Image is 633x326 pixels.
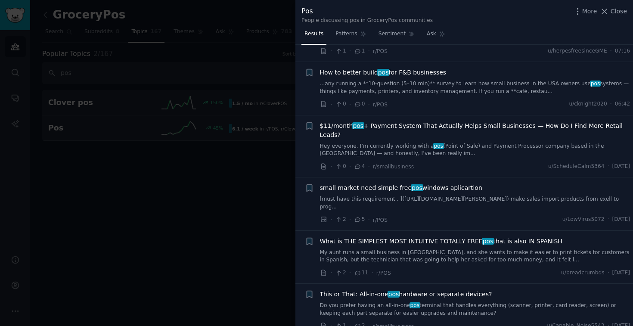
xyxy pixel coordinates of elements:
[433,143,444,149] span: pos
[569,100,607,108] span: u/cknight2020
[301,27,326,45] a: Results
[582,7,597,16] span: More
[330,268,332,277] span: ·
[612,216,630,224] span: [DATE]
[320,237,562,246] span: What is THE SIMPLEST MOST INTUITIVE TOTALLY FREE that is also IN SPANISH
[354,269,368,277] span: 11
[590,81,601,87] span: pos
[615,47,630,55] span: 07:16
[610,100,612,108] span: ·
[562,216,605,224] span: u/LowVirus5072
[349,268,351,277] span: ·
[608,216,609,224] span: ·
[482,238,494,245] span: pos
[548,163,605,171] span: u/ScheduleCalm5364
[368,47,370,56] span: ·
[373,217,388,223] span: r/POS
[330,215,332,224] span: ·
[612,269,630,277] span: [DATE]
[352,122,364,129] span: pos
[379,30,406,38] span: Sentiment
[330,100,332,109] span: ·
[320,68,447,77] span: How to better build for F&B businesses
[354,100,365,108] span: 0
[368,162,370,171] span: ·
[354,216,365,224] span: 5
[377,69,389,76] span: pos
[330,162,332,171] span: ·
[424,27,448,45] a: Ask
[320,249,630,264] a: My aunt runs a small business in [GEOGRAPHIC_DATA], and she wants to make it easier to print tick...
[411,184,423,191] span: pos
[320,121,630,140] a: $11/monthpos+ Payment System That Actually Helps Small Businesses — How Do I Find More Retail Leads?
[320,237,562,246] a: What is THE SIMPLEST MOST INTUITIVE TOTALLY FREEposthat is also IN SPANISH
[608,269,609,277] span: ·
[410,302,420,308] span: pos
[335,216,346,224] span: 2
[320,121,630,140] span: $11/month + Payment System That Actually Helps Small Businesses — How Do I Find More Retail Leads?
[373,102,388,108] span: r/POS
[320,290,492,299] a: This or That: All-in-oneposhardware or separate devices?
[320,183,482,192] span: small market need simple free windows aplicartion
[320,302,630,317] a: Do you prefer having an all-in-oneposterminal that handles everything (scanner, printer, card rea...
[320,196,630,211] a: [must have this requirement . ]([URL][DOMAIN_NAME][PERSON_NAME]) make sales import products from ...
[573,7,597,16] button: More
[349,162,351,171] span: ·
[373,48,388,54] span: r/POS
[354,163,365,171] span: 4
[335,100,346,108] span: 0
[330,47,332,56] span: ·
[368,100,370,109] span: ·
[427,30,436,38] span: Ask
[371,268,373,277] span: ·
[301,17,433,25] div: People discussing pos in GroceryPos communities
[320,290,492,299] span: This or That: All-in-one hardware or separate devices?
[320,80,630,95] a: ...any running a **10-question (5–10 min)** survey to learn how small business in the USA owners ...
[375,27,418,45] a: Sentiment
[388,291,400,298] span: pos
[615,100,630,108] span: 06:42
[320,183,482,192] a: small market need simple freeposwindows aplicartion
[612,163,630,171] span: [DATE]
[608,163,609,171] span: ·
[335,30,357,38] span: Patterns
[349,215,351,224] span: ·
[373,164,414,170] span: r/smallbusiness
[354,47,365,55] span: 1
[561,269,605,277] span: u/breadcrumbds
[335,163,346,171] span: 0
[611,7,627,16] span: Close
[368,215,370,224] span: ·
[335,47,346,55] span: 1
[332,27,369,45] a: Patterns
[320,68,447,77] a: How to better buildposfor F&B businesses
[301,6,433,17] div: Pos
[548,47,607,55] span: u/herpesfreesinceGME
[610,47,612,55] span: ·
[304,30,323,38] span: Results
[349,100,351,109] span: ·
[335,269,346,277] span: 2
[320,143,630,158] a: Hey everyone, I’m currently working with apos(Point of Sale) and Payment Processor company based ...
[376,270,391,276] span: r/POS
[349,47,351,56] span: ·
[600,7,627,16] button: Close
